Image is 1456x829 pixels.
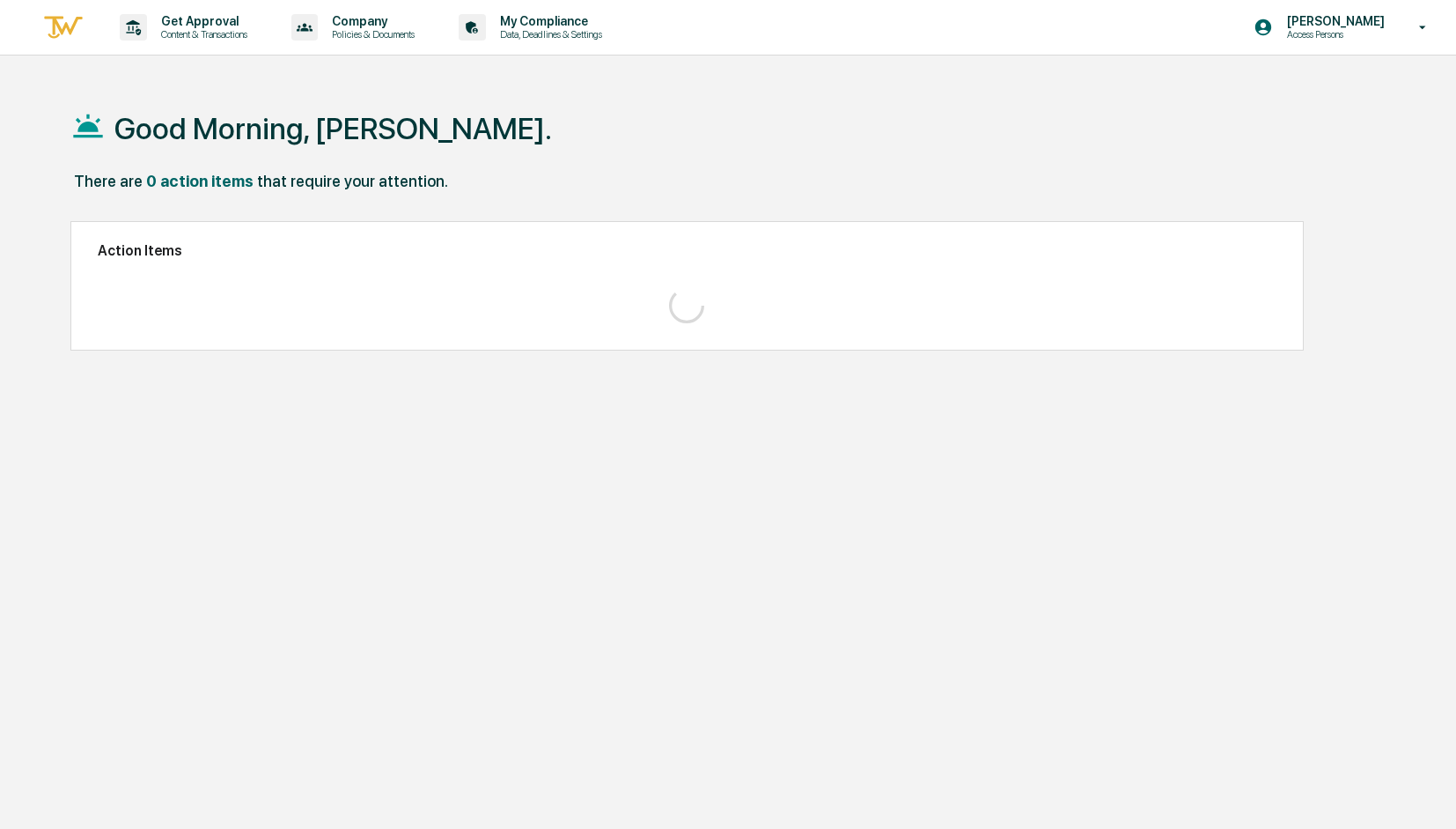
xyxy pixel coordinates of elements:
p: Data, Deadlines & Settings [486,28,611,41]
p: [PERSON_NAME] [1273,14,1393,28]
p: Content & Transactions [147,28,256,41]
h1: Good Morning, [PERSON_NAME]. [114,111,552,146]
div: 0 action items [146,172,254,190]
div: There are [74,172,143,190]
img: logo [42,13,85,42]
p: Access Persons [1273,28,1393,41]
h2: Action Items [98,242,1277,259]
p: My Compliance [486,14,611,28]
p: Company [318,14,423,28]
p: Get Approval [147,14,256,28]
div: that require your attention. [257,172,448,190]
p: Policies & Documents [318,28,423,41]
